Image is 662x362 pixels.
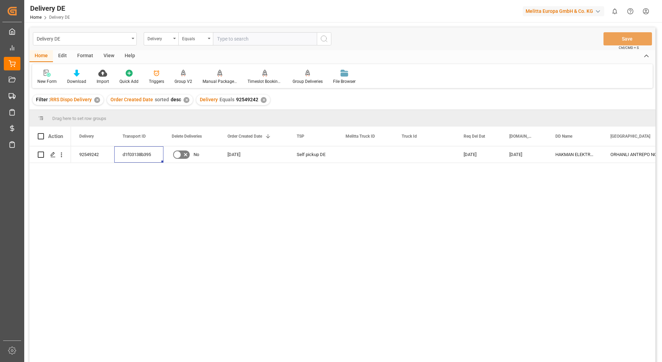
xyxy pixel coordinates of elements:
div: Group V2 [175,78,192,85]
span: RRS Dispo Delivery [50,97,92,102]
span: Truck Id [402,134,417,139]
input: Type to search [213,32,317,45]
div: Action [48,133,63,139]
span: desc [171,97,181,102]
span: Filter : [36,97,50,102]
span: 92549242 [236,97,258,102]
span: Order Created Date [110,97,153,102]
div: Edit [53,50,72,62]
button: open menu [33,32,137,45]
div: Equals [182,34,206,42]
div: Home [29,50,53,62]
div: Manual Package TypeDetermination [203,78,237,85]
div: Timeslot Booking Report [248,78,282,85]
div: Delivery [147,34,171,42]
span: Ctrl/CMD + S [619,45,639,50]
button: show 0 new notifications [607,3,623,19]
div: New Form [37,78,57,85]
div: 92549242 [71,146,114,163]
span: Transport ID [123,134,146,139]
div: Press SPACE to select this row. [29,146,71,163]
div: [DATE] [455,146,501,163]
div: HAKMAN ELEKTRONIK [DOMAIN_NAME] TIC. A.S. [547,146,602,163]
span: TSP [297,134,304,139]
span: No [194,147,199,163]
button: open menu [144,32,178,45]
div: Melitta Europa GmbH & Co. KG [523,6,604,16]
div: ✕ [261,97,267,103]
div: View [98,50,119,62]
button: search button [317,32,331,45]
div: Help [119,50,140,62]
div: [DATE] [501,146,547,163]
span: Delivery [200,97,218,102]
span: DD Name [555,134,572,139]
button: Save [603,32,652,45]
div: Delivery DE [37,34,129,43]
div: [DATE] [219,146,288,163]
span: Order Created Date [227,134,262,139]
div: Quick Add [119,78,138,85]
button: Help Center [623,3,638,19]
button: Melitta Europa GmbH & Co. KG [523,5,607,18]
div: Import [97,78,109,85]
div: Self pickup DE [288,146,337,163]
span: Delete Deliveries [172,134,202,139]
span: Req Del Dat [464,134,485,139]
div: Delivery DE [30,3,70,14]
div: File Browser [333,78,356,85]
span: sorted [155,97,169,102]
a: Home [30,15,42,20]
span: [DOMAIN_NAME] Dat [509,134,533,139]
span: Equals [220,97,234,102]
span: Melitta Truck ID [346,134,375,139]
span: Delivery [79,134,94,139]
div: ✕ [184,97,189,103]
div: Format [72,50,98,62]
span: Drag here to set row groups [52,116,106,121]
div: Group Deliveries [293,78,323,85]
button: open menu [178,32,213,45]
div: d1f03138b395 [114,146,163,163]
div: Triggers [149,78,164,85]
div: ✕ [94,97,100,103]
span: [GEOGRAPHIC_DATA] [610,134,650,139]
div: Download [67,78,86,85]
